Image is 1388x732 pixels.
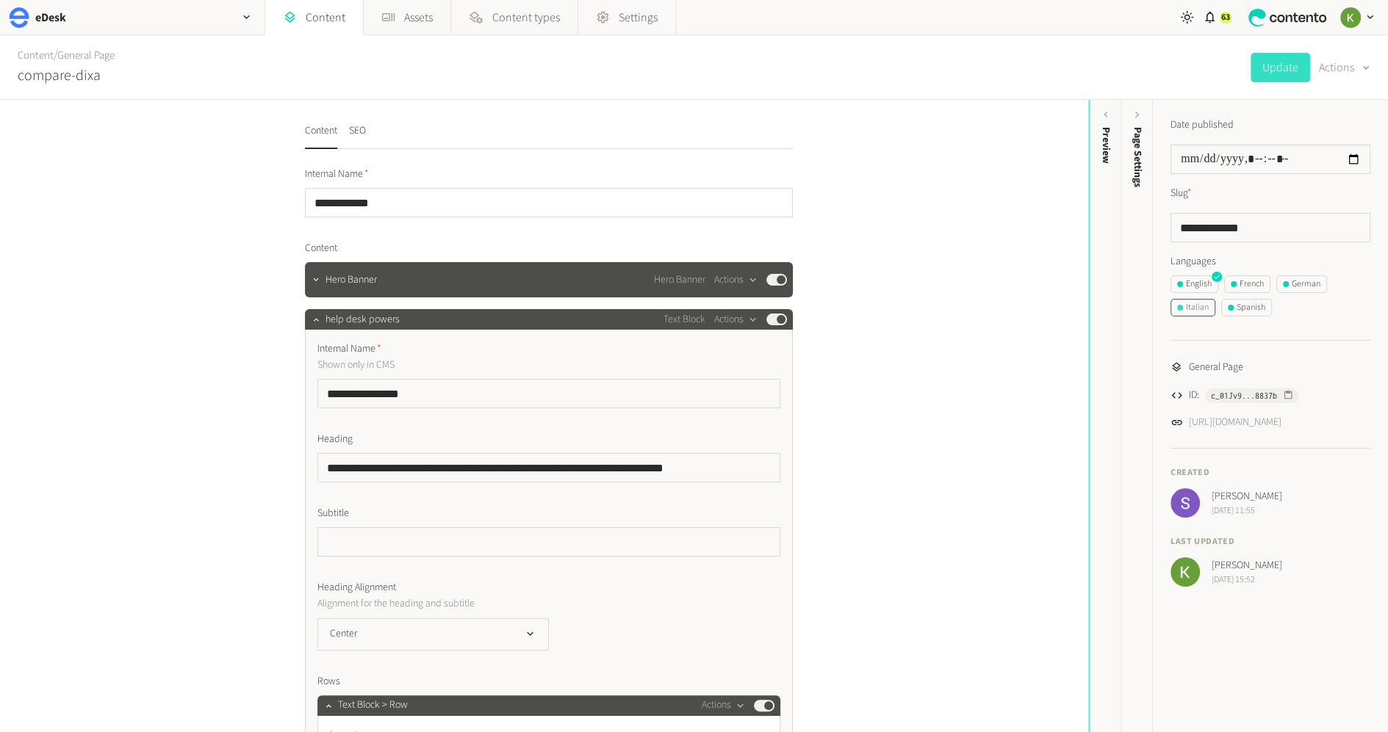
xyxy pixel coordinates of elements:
[1171,535,1370,548] h4: Last updated
[702,697,745,714] button: Actions
[317,357,652,373] p: Shown only in CMS
[619,9,658,26] span: Settings
[305,241,337,256] span: Content
[305,123,337,149] button: Content
[338,697,408,713] span: Text Block > Row
[714,271,758,289] button: Actions
[317,580,396,595] span: Heading Alignment
[1319,53,1370,82] button: Actions
[1276,275,1327,293] button: German
[1171,254,1370,269] label: Languages
[1171,557,1200,587] img: Keelin Terry
[1221,11,1230,24] span: 63
[326,272,377,288] span: Hero Banner
[1211,389,1277,402] span: c_01Jv9...8837b
[18,65,101,87] h2: compare-dixa
[1212,558,1282,573] span: [PERSON_NAME]
[35,9,66,26] h2: eDesk
[1171,117,1234,133] label: Date published
[349,123,366,149] button: SEO
[1212,504,1282,518] span: [DATE] 11:55
[1177,301,1209,314] div: Italian
[1130,127,1146,187] span: Page Settings
[317,341,381,357] span: Internal Name
[1283,278,1320,291] div: German
[1171,488,1200,518] img: Sean Callan
[1171,466,1370,479] h4: Created
[317,618,549,651] button: Center
[1171,299,1215,316] button: Italian
[317,595,652,612] p: Alignment for the heading and subtitle
[317,432,353,447] span: Heading
[664,312,705,327] span: Text Block
[1205,388,1299,403] button: c_01Jv9...8837b
[9,7,29,28] img: eDesk
[1171,275,1218,293] button: English
[1098,127,1113,164] div: Preview
[1221,299,1272,316] button: Spanish
[714,311,758,328] button: Actions
[1340,7,1361,28] img: Keelin Terry
[1251,53,1310,82] button: Update
[1228,301,1265,314] div: Spanish
[1212,489,1282,504] span: [PERSON_NAME]
[317,506,349,521] span: Subtitle
[1224,275,1270,293] button: French
[1189,360,1243,375] span: General Page
[1177,278,1212,291] div: English
[1212,573,1282,587] span: [DATE] 15:52
[57,48,115,63] a: General Page
[1231,278,1264,291] div: French
[492,9,560,26] span: Content types
[326,312,400,327] span: help desk powers
[1171,186,1192,201] label: Slug
[54,48,57,63] span: /
[317,674,340,689] span: Rows
[654,272,705,288] span: Hero Banner
[18,48,54,63] a: Content
[1189,388,1199,403] span: ID:
[1189,415,1281,430] a: [URL][DOMAIN_NAME]
[305,167,369,182] span: Internal Name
